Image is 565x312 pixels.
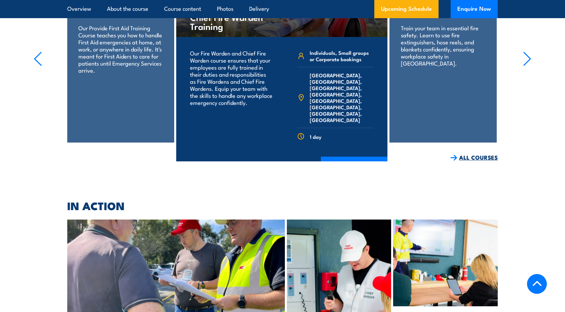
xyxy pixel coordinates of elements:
[310,49,374,62] span: Individuals, Small groups or Corporate bookings
[67,201,498,210] h2: IN ACTION
[310,133,322,140] span: 1 day
[190,3,269,31] h4: Fire Warden / Chief Fire Warden Training
[393,220,498,306] img: Chief Warden Training classroom
[78,24,163,74] p: Our Provide First Aid Training Course teaches you how to handle First Aid emergencies at home, at...
[190,49,273,106] p: Our Fire Warden and Chief Fire Warden course ensures that your employees are fully trained in the...
[450,154,498,161] a: ALL COURSES
[310,72,374,123] span: [GEOGRAPHIC_DATA], [GEOGRAPHIC_DATA], [GEOGRAPHIC_DATA], [GEOGRAPHIC_DATA], [GEOGRAPHIC_DATA], [G...
[321,157,387,174] a: COURSE DETAILS
[401,24,485,67] p: Train your team in essential fire safety. Learn to use fire extinguishers, hose reels, and blanke...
